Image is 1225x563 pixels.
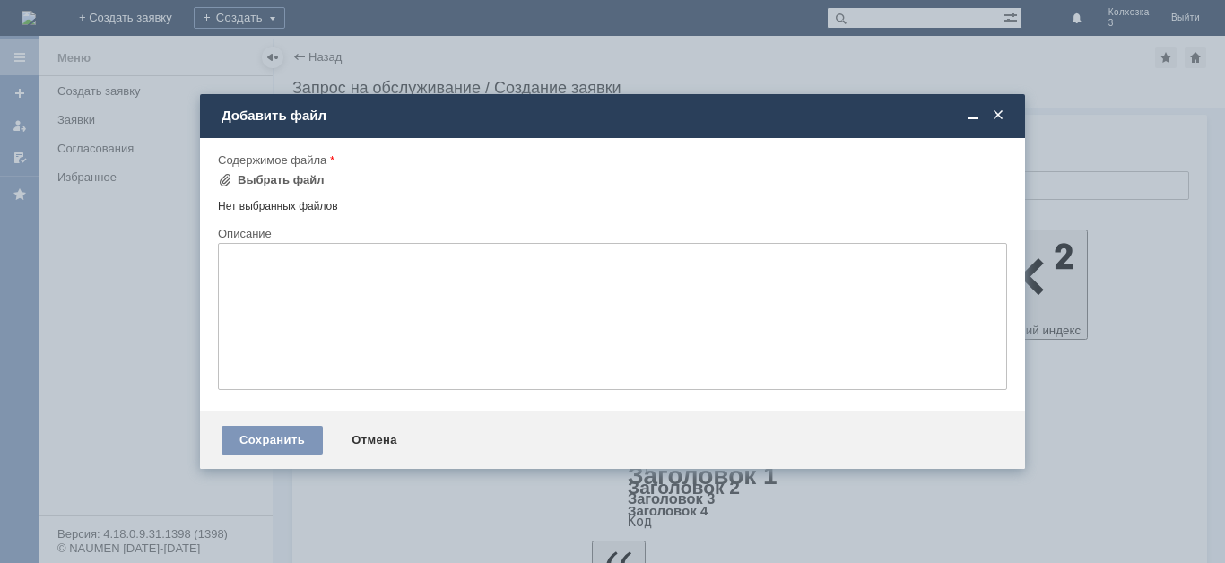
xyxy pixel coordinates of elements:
[222,108,1007,124] div: Добавить файл
[989,108,1007,124] span: Закрыть
[218,154,1003,166] div: Содержимое файла
[238,173,325,187] div: Выбрать файл
[218,193,1007,213] div: Нет выбранных файлов
[218,228,1003,239] div: Описание
[7,7,262,22] div: удалить ОЧ
[964,108,982,124] span: Свернуть (Ctrl + M)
